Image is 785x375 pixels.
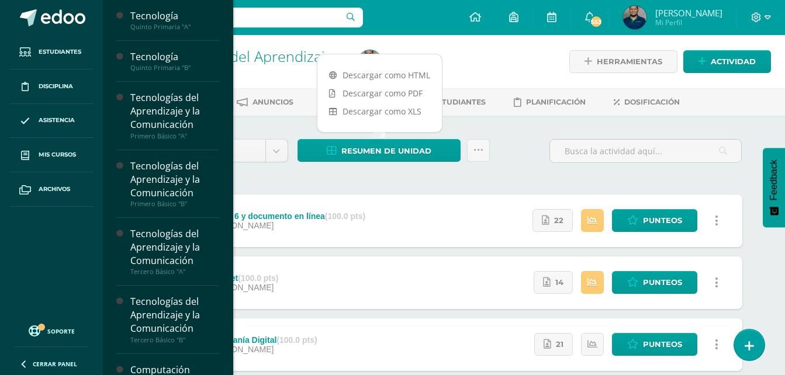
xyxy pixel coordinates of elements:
[554,210,563,231] span: 22
[643,272,682,293] span: Punteos
[130,64,219,72] div: Quinto Primaria "B"
[555,272,563,293] span: 14
[655,18,722,27] span: Mi Perfil
[556,334,563,355] span: 21
[763,148,785,227] button: Feedback - Mostrar encuesta
[9,104,94,138] a: Asistencia
[130,50,219,72] a: TecnologíaQuinto Primaria "B"
[33,360,77,368] span: Cerrar panel
[147,64,344,75] div: Primero Básico 'A'
[597,51,662,72] span: Herramientas
[569,50,677,73] a: Herramientas
[130,336,219,344] div: Tercero Básico "B"
[317,102,442,120] a: Descargar como XLS
[532,209,573,232] a: 22
[130,268,219,276] div: Tercero Básico "A"
[655,7,722,19] span: [PERSON_NAME]
[160,335,317,345] div: Ejercicio 4, Ciudadanía Digital
[433,98,486,106] span: Estudiantes
[643,210,682,231] span: Punteos
[130,159,219,200] div: Tecnologías del Aprendizaje y la Comunicación
[39,150,76,159] span: Mis cursos
[130,227,219,268] div: Tecnologías del Aprendizaje y la Comunicación
[9,138,94,172] a: Mis cursos
[624,98,680,106] span: Dosificación
[47,327,75,335] span: Soporte
[534,333,573,356] a: 21
[612,271,697,294] a: Punteos
[253,98,293,106] span: Anuncios
[130,9,219,23] div: Tecnología
[130,50,219,64] div: Tecnología
[298,139,461,162] a: Resumen de unidad
[39,185,70,194] span: Archivos
[341,140,431,162] span: Resumen de unidad
[534,271,573,294] a: 14
[130,159,219,208] a: Tecnologías del Aprendizaje y la ComunicaciónPrimero Básico "B"
[237,93,293,112] a: Anuncios
[590,15,603,28] span: 553
[130,9,219,31] a: TecnologíaQuinto Primaria "A"
[130,23,219,31] div: Quinto Primaria "A"
[416,93,486,112] a: Estudiantes
[147,48,344,64] h1: Tecnologías del Aprendizaje y la Comunicación
[39,116,75,125] span: Asistencia
[238,273,278,283] strong: (100.0 pts)
[160,211,365,221] div: Ejercicio 6, Página 6 y documento en línea
[514,93,586,112] a: Planificación
[130,200,219,208] div: Primero Básico "B"
[358,50,382,74] img: d8373e4dfd60305494891825aa241832.png
[130,295,219,335] div: Tecnologías del Aprendizaje y la Comunicación
[130,91,219,131] div: Tecnologías del Aprendizaje y la Comunicación
[276,335,317,345] strong: (100.0 pts)
[9,172,94,207] a: Archivos
[317,66,442,84] a: Descargar como HTML
[612,333,697,356] a: Punteos
[325,211,365,221] strong: (100.0 pts)
[550,140,741,162] input: Busca la actividad aquí...
[711,51,756,72] span: Actividad
[130,227,219,276] a: Tecnologías del Aprendizaje y la ComunicaciónTercero Básico "A"
[14,322,89,338] a: Soporte
[614,93,680,112] a: Dosificación
[623,6,646,29] img: d8373e4dfd60305494891825aa241832.png
[147,46,458,66] a: Tecnologías del Aprendizaje y la Comunicación
[130,295,219,343] a: Tecnologías del Aprendizaje y la ComunicaciónTercero Básico "B"
[130,91,219,140] a: Tecnologías del Aprendizaje y la ComunicaciónPrimero Básico "A"
[526,98,586,106] span: Planificación
[769,159,779,200] span: Feedback
[39,47,81,57] span: Estudiantes
[643,334,682,355] span: Punteos
[9,70,94,104] a: Disciplina
[39,82,73,91] span: Disciplina
[612,209,697,232] a: Punteos
[9,35,94,70] a: Estudiantes
[110,8,363,27] input: Busca un usuario...
[317,84,442,102] a: Descargar como PDF
[683,50,771,73] a: Actividad
[130,132,219,140] div: Primero Básico "A"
